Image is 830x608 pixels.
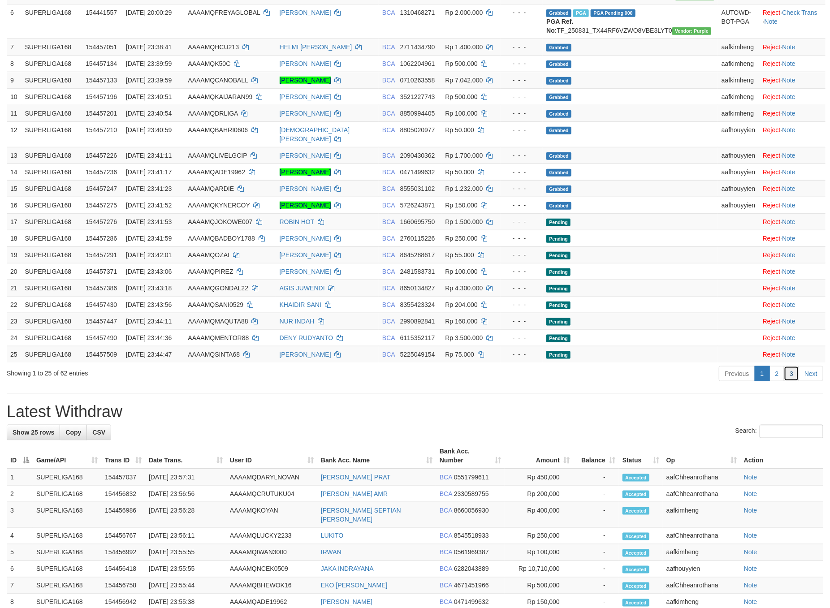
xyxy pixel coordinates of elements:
[504,267,540,276] div: - - -
[7,280,22,296] td: 21
[400,251,435,259] span: Copy 8645288617 to clipboard
[763,285,781,292] a: Reject
[445,218,483,225] span: Rp 1.500.000
[546,9,571,17] span: Grabbed
[382,60,395,67] span: BCA
[546,94,571,101] span: Grabbed
[718,121,759,147] td: aafhouyyien
[321,532,343,539] a: LUKITO
[86,185,117,192] span: 154457247
[86,268,117,275] span: 154457371
[719,366,755,381] a: Previous
[504,217,540,226] div: - - -
[86,251,117,259] span: 154457291
[400,126,435,134] span: Copy 8805020977 to clipboard
[22,213,82,230] td: SUPERLIGA168
[280,93,331,100] a: [PERSON_NAME]
[126,235,172,242] span: [DATE] 23:41:59
[382,43,395,51] span: BCA
[400,235,435,242] span: Copy 2760115226 to clipboard
[86,152,117,159] span: 154457226
[763,202,781,209] a: Reject
[101,443,145,469] th: Trans ID: activate to sort column ascending
[759,147,826,164] td: ·
[445,152,483,159] span: Rp 1.700.000
[126,251,172,259] span: [DATE] 23:42:01
[759,213,826,230] td: ·
[7,164,22,180] td: 14
[546,268,571,276] span: Pending
[126,126,172,134] span: [DATE] 23:40:59
[7,443,33,469] th: ID: activate to sort column descending
[718,105,759,121] td: aafkimheng
[760,425,823,438] input: Search:
[504,168,540,177] div: - - -
[280,60,331,67] a: [PERSON_NAME]
[280,110,331,117] a: [PERSON_NAME]
[7,121,22,147] td: 12
[86,43,117,51] span: 154457051
[7,4,22,39] td: 6
[188,60,230,67] span: AAAAMQK50C
[546,44,571,52] span: Grabbed
[759,4,826,39] td: · ·
[759,88,826,105] td: ·
[782,235,795,242] a: Note
[145,443,226,469] th: Date Trans.: activate to sort column ascending
[782,185,795,192] a: Note
[400,285,435,292] span: Copy 8650134827 to clipboard
[382,235,395,242] span: BCA
[744,507,757,514] a: Note
[744,532,757,539] a: Note
[382,93,395,100] span: BCA
[188,43,239,51] span: AAAAMQHCU213
[86,218,117,225] span: 154457276
[126,9,172,16] span: [DATE] 20:00:29
[505,443,573,469] th: Amount: activate to sort column ascending
[400,43,435,51] span: Copy 2711434790 to clipboard
[504,151,540,160] div: - - -
[22,263,82,280] td: SUPERLIGA168
[782,110,795,117] a: Note
[280,235,331,242] a: [PERSON_NAME]
[763,185,781,192] a: Reject
[7,88,22,105] td: 10
[382,168,395,176] span: BCA
[718,4,759,39] td: AUTOWD-BOT-PGA
[188,93,252,100] span: AAAAMQKAIJARAN99
[22,88,82,105] td: SUPERLIGA168
[504,184,540,193] div: - - -
[504,284,540,293] div: - - -
[782,301,795,308] a: Note
[126,268,172,275] span: [DATE] 23:43:06
[400,168,435,176] span: Copy 0471499632 to clipboard
[7,105,22,121] td: 11
[400,77,435,84] span: Copy 0710263558 to clipboard
[763,351,781,358] a: Reject
[573,9,589,17] span: Marked by aafsoycanthlai
[782,202,795,209] a: Note
[546,110,571,118] span: Grabbed
[126,168,172,176] span: [DATE] 23:41:17
[445,93,477,100] span: Rp 500.000
[718,88,759,105] td: aafkimheng
[86,202,117,209] span: 154457275
[546,60,571,68] span: Grabbed
[546,185,571,193] span: Grabbed
[763,235,781,242] a: Reject
[280,285,325,292] a: AGIS JUWENDI
[86,9,117,16] span: 154441557
[759,164,826,180] td: ·
[280,43,352,51] a: HELMI [PERSON_NAME]
[188,218,252,225] span: AAAAMQJOKOWE007
[86,93,117,100] span: 154457196
[188,168,245,176] span: AAAAMQADE19962
[22,39,82,55] td: SUPERLIGA168
[718,197,759,213] td: aafhouyyien
[744,565,757,573] a: Note
[782,93,795,100] a: Note
[321,507,401,523] a: [PERSON_NAME] SEPTIAN [PERSON_NAME]
[13,429,54,436] span: Show 25 rows
[382,152,395,159] span: BCA
[7,213,22,230] td: 17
